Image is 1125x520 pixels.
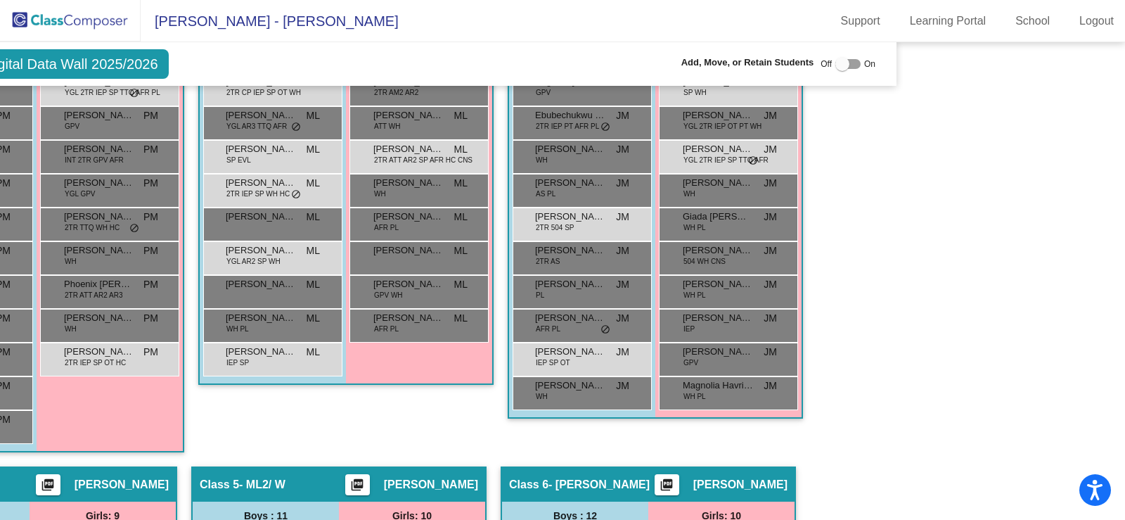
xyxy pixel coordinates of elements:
[683,379,753,393] span: Magnolia Havrisko
[143,277,158,292] span: PM
[226,256,281,267] span: YGL AR2 SP WH
[226,142,296,156] span: [PERSON_NAME]
[64,210,134,224] span: [PERSON_NAME]
[307,142,320,157] span: ML
[616,379,629,393] span: JM
[683,121,761,132] span: YGL 2TR IEP OT PT WH
[129,223,139,234] span: do_not_disturb_alt
[143,345,158,360] span: PM
[535,243,605,258] span: [PERSON_NAME]
[65,256,77,267] span: WH
[75,478,169,492] span: [PERSON_NAME]
[239,478,285,492] span: - ML2/ W
[830,10,892,32] a: Support
[226,311,296,325] span: [PERSON_NAME]
[683,324,695,334] span: IEP
[683,391,706,402] span: WH PL
[64,142,134,156] span: [PERSON_NAME]
[683,155,769,165] span: YGL 2TR IEP SP TTQ AFR
[764,108,777,123] span: JM
[64,108,134,122] span: [PERSON_NAME]
[616,345,629,360] span: JM
[143,142,158,157] span: PM
[1004,10,1061,32] a: School
[454,311,468,326] span: ML
[373,142,444,156] span: [PERSON_NAME]
[764,345,777,360] span: JM
[307,311,320,326] span: ML
[683,357,698,368] span: GPV
[39,478,56,497] mat-icon: picture_as_pdf
[536,222,574,233] span: 2TR 504 SP
[143,176,158,191] span: PM
[226,189,290,199] span: 2TR IEP SP WH HC
[374,324,399,334] span: AFR PL
[899,10,998,32] a: Learning Portal
[821,58,832,70] span: Off
[65,357,126,368] span: 2TR IEP SP OT HC
[373,210,444,224] span: [PERSON_NAME]
[307,210,320,224] span: ML
[307,345,320,360] span: ML
[65,189,96,199] span: YGL GPV
[226,345,296,359] span: [PERSON_NAME]
[764,379,777,393] span: JM
[374,189,386,199] span: WH
[764,176,777,191] span: JM
[683,108,753,122] span: [PERSON_NAME]
[764,311,777,326] span: JM
[536,155,548,165] span: WH
[535,277,605,291] span: [PERSON_NAME]
[600,122,610,133] span: do_not_disturb_alt
[683,222,706,233] span: WH PL
[616,277,629,292] span: JM
[764,277,777,292] span: JM
[36,474,60,495] button: Print Students Details
[1068,10,1125,32] a: Logout
[616,176,629,191] span: JM
[454,243,468,258] span: ML
[64,277,134,291] span: Phoenix [PERSON_NAME]
[683,290,706,300] span: WH PL
[616,210,629,224] span: JM
[536,87,551,98] span: GPV
[374,290,403,300] span: GPV WH
[129,88,139,99] span: do_not_disturb_alt
[141,10,399,32] span: [PERSON_NAME] - [PERSON_NAME]
[226,176,296,190] span: [PERSON_NAME]
[454,176,468,191] span: ML
[64,345,134,359] span: [PERSON_NAME]
[226,324,249,334] span: WH PL
[536,391,548,402] span: WH
[374,222,399,233] span: AFR PL
[226,121,287,132] span: YGL AR3 TTQ AFR
[764,210,777,224] span: JM
[683,210,753,224] span: Giada [PERSON_NAME]
[65,222,120,233] span: 2TR TTQ WH HC
[64,311,134,325] span: [PERSON_NAME]
[374,155,472,165] span: 2TR ATT AR2 SP AFR HC CNS
[454,277,468,292] span: ML
[226,155,251,165] span: SP EVL
[64,243,134,258] span: [PERSON_NAME]
[764,142,777,157] span: JM
[693,478,787,492] span: [PERSON_NAME]
[349,478,366,497] mat-icon: picture_as_pdf
[683,189,695,199] span: WH
[143,311,158,326] span: PM
[226,87,301,98] span: 2TR CP IEP SP OT WH
[864,58,875,70] span: On
[535,108,605,122] span: Ebubechukwu Dim
[536,290,544,300] span: PL
[374,87,418,98] span: 2TR AM2 AR2
[683,87,707,98] span: SP WH
[373,277,444,291] span: [PERSON_NAME]
[226,108,296,122] span: [PERSON_NAME]
[65,290,122,300] span: 2TR ATT AR2 AR3
[307,176,320,191] span: ML
[307,243,320,258] span: ML
[65,324,77,334] span: WH
[143,210,158,224] span: PM
[64,176,134,190] span: [PERSON_NAME]
[681,56,814,70] span: Add, Move, or Retain Students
